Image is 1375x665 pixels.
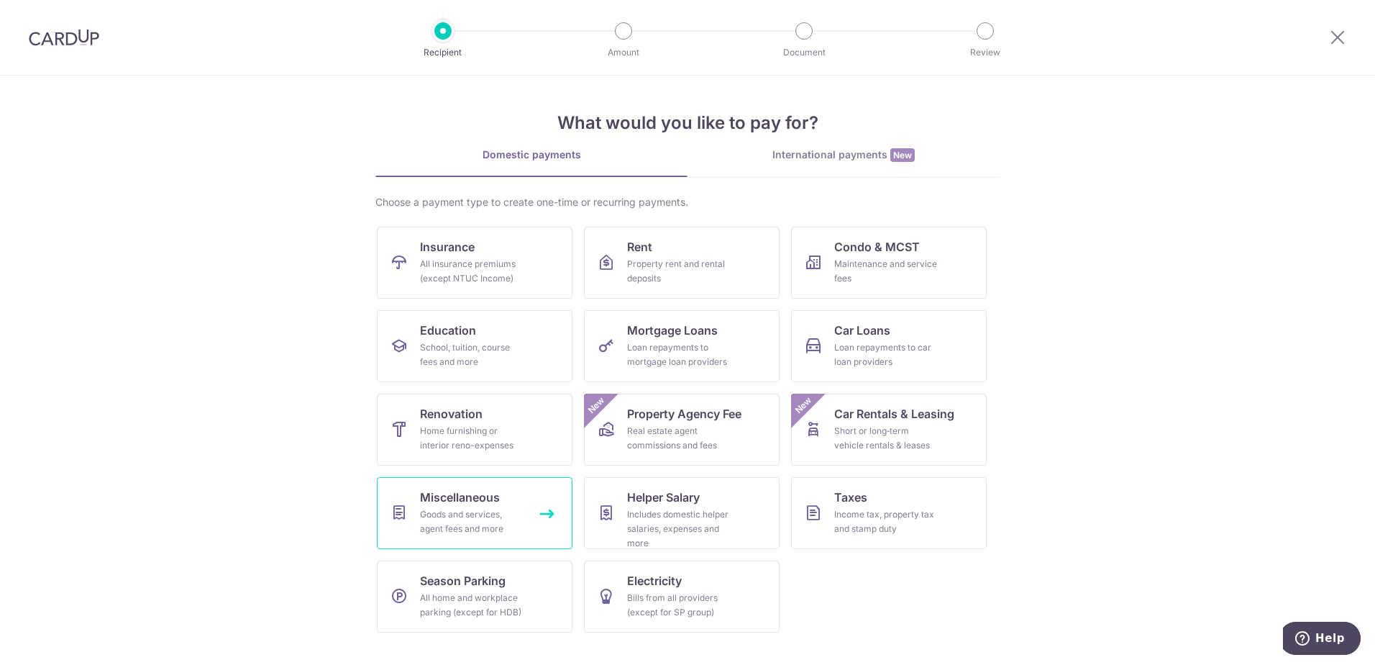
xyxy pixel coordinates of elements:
[834,489,867,506] span: Taxes
[420,591,524,620] div: All home and workplace parking (except for HDB)
[420,489,500,506] span: Miscellaneous
[375,195,1000,209] div: Choose a payment type to create one-time or recurring payments.
[1283,622,1361,658] iframe: Opens a widget where you can find more information
[420,572,506,589] span: Season Parking
[627,405,741,422] span: Property Agency Fee
[420,257,524,286] div: All insurance premiums (except NTUC Income)
[377,227,572,299] a: InsuranceAll insurance premiums (except NTUC Income)
[627,572,682,589] span: Electricity
[377,310,572,382] a: EducationSchool, tuition, course fees and more
[584,394,780,466] a: Property Agency FeeReal estate agent commissions and feesNew
[377,477,572,549] a: MiscellaneousGoods and services, agent fees and more
[585,394,608,417] span: New
[584,477,780,549] a: Helper SalaryIncludes domestic helper salaries, expenses and more
[420,405,483,422] span: Renovation
[584,227,780,299] a: RentProperty rent and rental deposits
[627,340,731,369] div: Loan repayments to mortgage loan providers
[834,405,954,422] span: Car Rentals & Leasing
[834,340,938,369] div: Loan repayments to car loan providers
[377,394,572,466] a: RenovationHome furnishing or interior reno-expenses
[375,110,1000,136] h4: What would you like to pay for?
[627,322,718,339] span: Mortgage Loans
[420,238,475,255] span: Insurance
[791,394,987,466] a: Car Rentals & LeasingShort or long‑term vehicle rentals & leasesNew
[834,507,938,536] div: Income tax, property tax and stamp duty
[627,257,731,286] div: Property rent and rental deposits
[627,507,731,551] div: Includes domestic helper salaries, expenses and more
[932,45,1038,60] p: Review
[791,477,987,549] a: TaxesIncome tax, property tax and stamp duty
[627,424,731,453] div: Real estate agent commissions and fees
[687,148,1000,163] div: International payments
[627,489,700,506] span: Helper Salary
[890,148,915,162] span: New
[834,257,938,286] div: Maintenance and service fees
[420,424,524,453] div: Home furnishing or interior reno-expenses
[751,45,857,60] p: Document
[420,322,476,339] span: Education
[32,10,62,23] span: Help
[584,561,780,633] a: ElectricityBills from all providers (except for SP group)
[834,424,938,453] div: Short or long‑term vehicle rentals & leases
[29,29,99,46] img: CardUp
[390,45,496,60] p: Recipient
[792,394,816,417] span: New
[834,238,920,255] span: Condo & MCST
[627,238,652,255] span: Rent
[834,322,890,339] span: Car Loans
[584,310,780,382] a: Mortgage LoansLoan repayments to mortgage loan providers
[570,45,677,60] p: Amount
[627,591,731,620] div: Bills from all providers (except for SP group)
[420,340,524,369] div: School, tuition, course fees and more
[791,310,987,382] a: Car LoansLoan repayments to car loan providers
[377,561,572,633] a: Season ParkingAll home and workplace parking (except for HDB)
[791,227,987,299] a: Condo & MCSTMaintenance and service fees
[420,507,524,536] div: Goods and services, agent fees and more
[375,148,687,162] div: Domestic payments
